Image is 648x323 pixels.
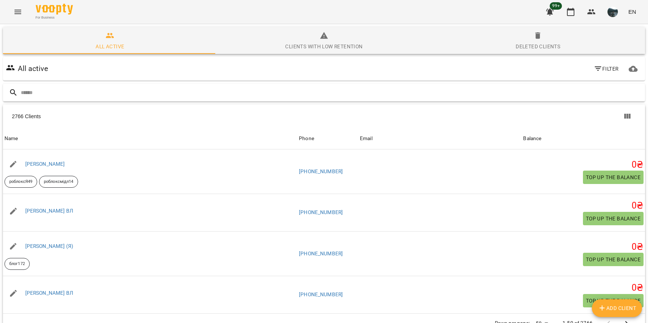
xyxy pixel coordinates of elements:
div: Table Toolbar [3,104,645,128]
span: Phone [299,134,357,143]
button: Filter [591,62,622,75]
div: Email [360,134,373,143]
img: aa1b040b8dd0042f4e09f431b6c9ed0a.jpeg [607,7,618,17]
div: Name [4,134,18,143]
div: Sort [4,134,18,143]
div: Phone [299,134,314,143]
button: Menu [9,3,27,21]
p: блог172 [9,261,25,267]
img: Voopty Logo [36,4,73,14]
button: Add Client [592,299,642,317]
button: Top up the balance [583,212,644,225]
div: роблоксмідл14 [39,176,78,188]
a: [PHONE_NUMBER] [299,251,343,256]
span: For Business [36,15,73,20]
span: 99+ [550,2,562,10]
button: Top up the balance [583,253,644,266]
div: роблоксЯ49 [4,176,37,188]
h5: 0 ₴ [523,282,644,294]
span: Top up the balance [586,296,641,305]
button: EN [625,5,639,19]
div: Sort [360,134,373,143]
h5: 0 ₴ [523,200,644,211]
span: Email [360,134,520,143]
p: роблоксмідл14 [44,179,73,185]
a: [PERSON_NAME] ВЛ [25,290,73,296]
div: Sort [299,134,314,143]
button: Top up the balance [583,294,644,307]
span: Filter [594,64,619,73]
button: Top up the balance [583,171,644,184]
div: Deleted clients [516,42,560,51]
div: 2766 Clients [12,113,330,120]
div: блог172 [4,258,30,270]
span: Name [4,134,296,143]
a: [PERSON_NAME] [25,161,65,167]
span: Add Client [598,304,636,313]
a: [PHONE_NUMBER] [299,209,343,215]
div: Clients with low retention [285,42,362,51]
span: Top up the balance [586,255,641,264]
a: [PERSON_NAME] ВЛ [25,208,73,214]
h5: 0 ₴ [523,159,644,171]
span: EN [628,8,636,16]
p: роблоксЯ49 [9,179,32,185]
div: All active [96,42,124,51]
div: Sort [523,134,541,143]
a: [PERSON_NAME] (Я) [25,243,74,249]
button: Columns view [618,107,636,125]
a: [PHONE_NUMBER] [299,291,343,297]
h6: All active [18,63,48,74]
span: Top up the balance [586,214,641,223]
a: [PHONE_NUMBER] [299,168,343,174]
h5: 0 ₴ [523,241,644,253]
span: Balance [523,134,644,143]
div: Balance [523,134,541,143]
span: Top up the balance [586,173,641,182]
